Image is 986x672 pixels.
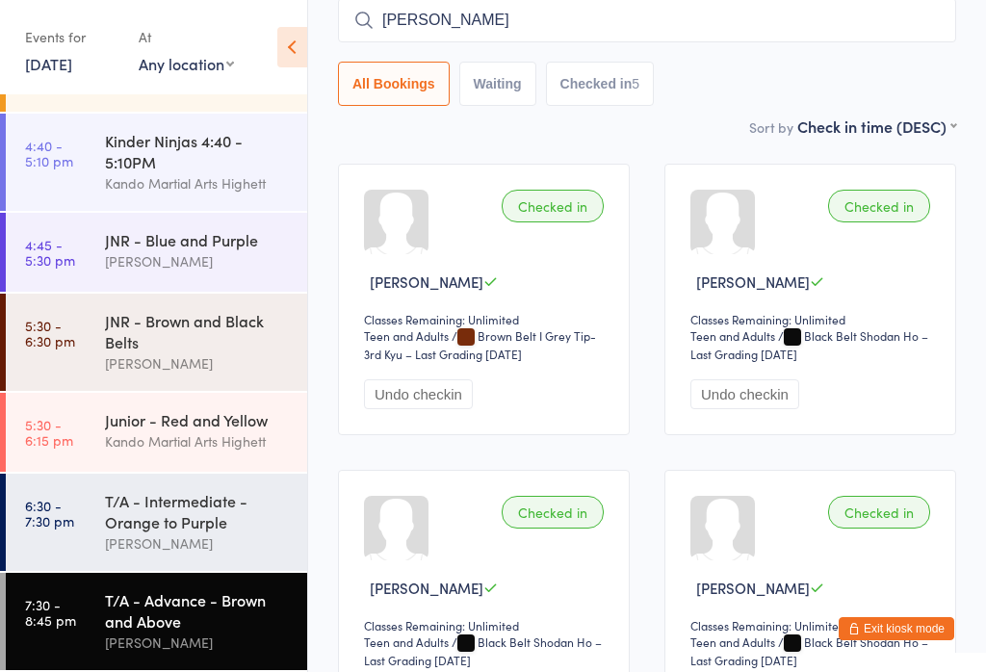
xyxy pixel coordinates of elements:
[690,379,799,409] button: Undo checkin
[25,21,119,53] div: Events for
[6,294,307,391] a: 5:30 -6:30 pmJNR - Brown and Black Belts[PERSON_NAME]
[364,327,449,344] div: Teen and Adults
[502,496,604,529] div: Checked in
[364,327,596,362] span: / Brown Belt I Grey Tip- 3rd Kyu – Last Grading [DATE]
[690,633,928,668] span: / Black Belt Shodan Ho – Last Grading [DATE]
[25,237,75,268] time: 4:45 - 5:30 pm
[6,573,307,670] a: 7:30 -8:45 pmT/A - Advance - Brown and Above[PERSON_NAME]
[105,310,291,352] div: JNR - Brown and Black Belts
[696,271,810,292] span: [PERSON_NAME]
[690,327,775,344] div: Teen and Adults
[6,114,307,211] a: 4:40 -5:10 pmKinder Ninjas 4:40 - 5:10PMKando Martial Arts Highett
[690,617,936,633] div: Classes Remaining: Unlimited
[370,271,483,292] span: [PERSON_NAME]
[459,62,536,106] button: Waiting
[828,190,930,222] div: Checked in
[25,138,73,168] time: 4:40 - 5:10 pm
[25,53,72,74] a: [DATE]
[370,578,483,598] span: [PERSON_NAME]
[690,633,775,650] div: Teen and Adults
[105,352,291,375] div: [PERSON_NAME]
[105,490,291,532] div: T/A - Intermediate - Orange to Purple
[502,190,604,222] div: Checked in
[6,393,307,472] a: 5:30 -6:15 pmJunior - Red and YellowKando Martial Arts Highett
[6,213,307,292] a: 4:45 -5:30 pmJNR - Blue and Purple[PERSON_NAME]
[139,53,234,74] div: Any location
[105,532,291,555] div: [PERSON_NAME]
[364,633,449,650] div: Teen and Adults
[632,76,639,91] div: 5
[364,311,610,327] div: Classes Remaining: Unlimited
[105,632,291,654] div: [PERSON_NAME]
[6,474,307,571] a: 6:30 -7:30 pmT/A - Intermediate - Orange to Purple[PERSON_NAME]
[749,117,793,137] label: Sort by
[690,311,936,327] div: Classes Remaining: Unlimited
[105,589,291,632] div: T/A - Advance - Brown and Above
[839,617,954,640] button: Exit kiosk mode
[139,21,234,53] div: At
[105,130,291,172] div: Kinder Ninjas 4:40 - 5:10PM
[797,116,956,137] div: Check in time (DESC)
[25,597,76,628] time: 7:30 - 8:45 pm
[105,229,291,250] div: JNR - Blue and Purple
[546,62,655,106] button: Checked in5
[364,379,473,409] button: Undo checkin
[364,633,602,668] span: / Black Belt Shodan Ho – Last Grading [DATE]
[25,417,73,448] time: 5:30 - 6:15 pm
[25,318,75,349] time: 5:30 - 6:30 pm
[25,498,74,529] time: 6:30 - 7:30 pm
[364,617,610,633] div: Classes Remaining: Unlimited
[828,496,930,529] div: Checked in
[105,409,291,430] div: Junior - Red and Yellow
[105,172,291,194] div: Kando Martial Arts Highett
[690,327,928,362] span: / Black Belt Shodan Ho – Last Grading [DATE]
[338,62,450,106] button: All Bookings
[696,578,810,598] span: [PERSON_NAME]
[105,250,291,272] div: [PERSON_NAME]
[105,430,291,452] div: Kando Martial Arts Highett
